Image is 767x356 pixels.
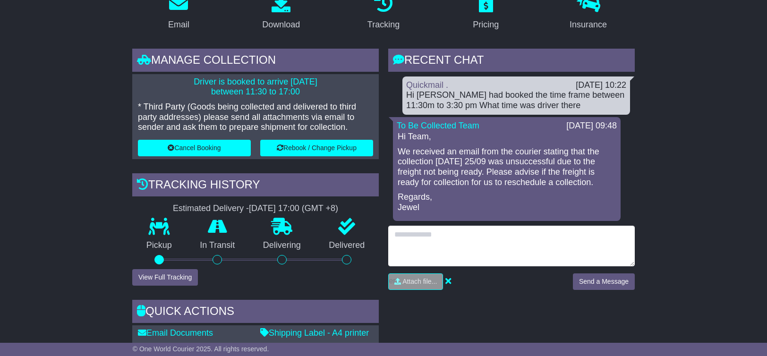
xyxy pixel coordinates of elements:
div: Manage collection [132,49,379,74]
div: Quick Actions [132,300,379,325]
p: We received an email from the courier stating that the collection [DATE] 25/09 was unsuccessful d... [398,147,616,187]
p: Driver is booked to arrive [DATE] between 11:30 to 17:00 [138,77,373,97]
button: Cancel Booking [138,140,251,156]
button: View Full Tracking [132,269,198,286]
div: [DATE] 10:22 [576,80,626,91]
div: Pricing [473,18,499,31]
div: RECENT CHAT [388,49,635,74]
button: Send a Message [573,273,635,290]
div: Email [168,18,189,31]
p: Regards, Jewel [398,192,616,212]
div: Hi [PERSON_NAME] had booked the time frame between 11:30m to 3:30 pm What time was driver there [406,90,626,110]
div: Tracking history [132,173,379,199]
p: Hi Team, [398,132,616,142]
div: [DATE] 09:48 [566,121,617,131]
p: Delivering [249,240,315,251]
button: Rebook / Change Pickup [260,140,373,156]
div: Estimated Delivery - [132,203,379,214]
a: Email Documents [138,328,213,338]
a: To Be Collected Team [397,121,479,130]
p: In Transit [186,240,249,251]
div: Tracking [367,18,400,31]
p: * Third Party (Goods being collected and delivered to third party addresses) please send all atta... [138,102,373,133]
a: Shipping Label - A4 printer [260,328,369,338]
div: [DATE] 17:00 (GMT +8) [249,203,338,214]
p: Delivered [315,240,379,251]
div: Insurance [570,18,607,31]
span: © One World Courier 2025. All rights reserved. [133,345,269,353]
a: Quickmail . [406,80,448,90]
p: Pickup [132,240,186,251]
div: Download [262,18,300,31]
